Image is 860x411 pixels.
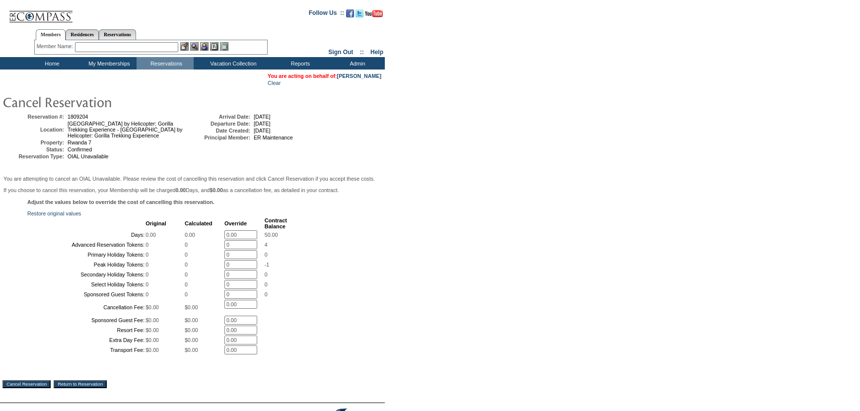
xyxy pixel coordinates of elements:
span: OIAL Unavailable [68,153,109,159]
p: You are attempting to cancel an OIAL Unavailable. Please review the cost of cancelling this reser... [3,176,381,182]
span: 0.00 [185,232,195,238]
span: Confirmed [68,146,92,152]
span: 0.00 [145,232,156,238]
td: Resort Fee: [28,326,144,335]
span: :: [360,49,364,56]
td: Vacation Collection [194,57,271,69]
td: Arrival Date: [191,114,250,120]
input: Return to Reservation [54,380,107,388]
span: 0 [185,252,188,258]
span: 0 [185,281,188,287]
span: 0 [185,272,188,277]
td: Date Created: [191,128,250,134]
span: 0 [265,291,268,297]
span: $0.00 [145,327,159,333]
img: Reservations [210,42,218,51]
b: Calculated [185,220,213,226]
b: Override [224,220,247,226]
td: Reservation Type: [4,153,64,159]
span: $0.00 [185,317,198,323]
span: 0 [185,242,188,248]
span: Rwanda 7 [68,139,91,145]
span: 4 [265,242,268,248]
td: Sponsored Guest Fee: [28,316,144,325]
span: [DATE] [254,114,271,120]
span: 50.00 [265,232,278,238]
span: -1 [265,262,269,268]
b: 0.00 [176,187,186,193]
td: My Memberships [79,57,137,69]
td: Reservations [137,57,194,69]
td: Reservation #: [4,114,64,120]
span: $0.00 [185,337,198,343]
img: View [190,42,199,51]
b: $0.00 [210,187,223,193]
img: Become our fan on Facebook [346,9,354,17]
span: 0 [265,252,268,258]
td: Property: [4,139,64,145]
img: pgTtlCancelRes.gif [2,92,201,112]
span: 0 [145,272,148,277]
img: b_calculator.gif [220,42,228,51]
a: Become our fan on Facebook [346,12,354,18]
span: $0.00 [145,317,159,323]
td: Peak Holiday Tokens: [28,260,144,269]
a: Residences [66,29,99,40]
img: b_edit.gif [180,42,189,51]
span: 0 [265,272,268,277]
span: You are acting on behalf of: [268,73,381,79]
a: Restore original values [27,210,81,216]
td: Secondary Holiday Tokens: [28,270,144,279]
td: Sponsored Guest Tokens: [28,290,144,299]
b: Adjust the values below to override the cost of cancelling this reservation. [27,199,215,205]
td: Advanced Reservation Tokens: [28,240,144,249]
td: Extra Day Fee: [28,336,144,344]
span: 0 [265,281,268,287]
td: Home [22,57,79,69]
img: Follow us on Twitter [356,9,363,17]
td: Principal Member: [191,135,250,140]
a: Sign Out [328,49,353,56]
td: Cancellation Fee: [28,300,144,315]
td: Departure Date: [191,121,250,127]
td: Location: [4,121,64,138]
span: $0.00 [145,304,159,310]
img: Subscribe to our YouTube Channel [365,10,383,17]
span: ER Maintenance [254,135,293,140]
span: [GEOGRAPHIC_DATA] by Helicopter: Gorilla Trekking Experience - [GEOGRAPHIC_DATA] by Helicopter: G... [68,121,182,138]
a: Members [36,29,66,40]
span: $0.00 [185,327,198,333]
td: Select Holiday Tokens: [28,280,144,289]
img: Compass Home [8,2,73,23]
span: $0.00 [145,337,159,343]
span: 1809204 [68,114,88,120]
span: $0.00 [145,347,159,353]
a: Help [370,49,383,56]
a: Clear [268,80,281,86]
span: 0 [185,291,188,297]
span: 0 [145,281,148,287]
a: Reservations [99,29,136,40]
span: 0 [185,262,188,268]
b: Contract Balance [265,217,287,229]
span: 0 [145,252,148,258]
a: Follow us on Twitter [356,12,363,18]
span: $0.00 [185,347,198,353]
td: Status: [4,146,64,152]
span: 0 [145,242,148,248]
td: Primary Holiday Tokens: [28,250,144,259]
a: [PERSON_NAME] [337,73,381,79]
span: [DATE] [254,128,271,134]
span: $0.00 [185,304,198,310]
span: 0 [145,262,148,268]
td: Admin [328,57,385,69]
input: Cancel Reservation [2,380,51,388]
span: [DATE] [254,121,271,127]
div: Member Name: [37,42,75,51]
b: Original [145,220,166,226]
td: Reports [271,57,328,69]
td: Transport Fee: [28,345,144,354]
td: Days: [28,230,144,239]
p: If you choose to cancel this reservation, your Membership will be charged Days, and as a cancella... [3,187,381,193]
span: 0 [145,291,148,297]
